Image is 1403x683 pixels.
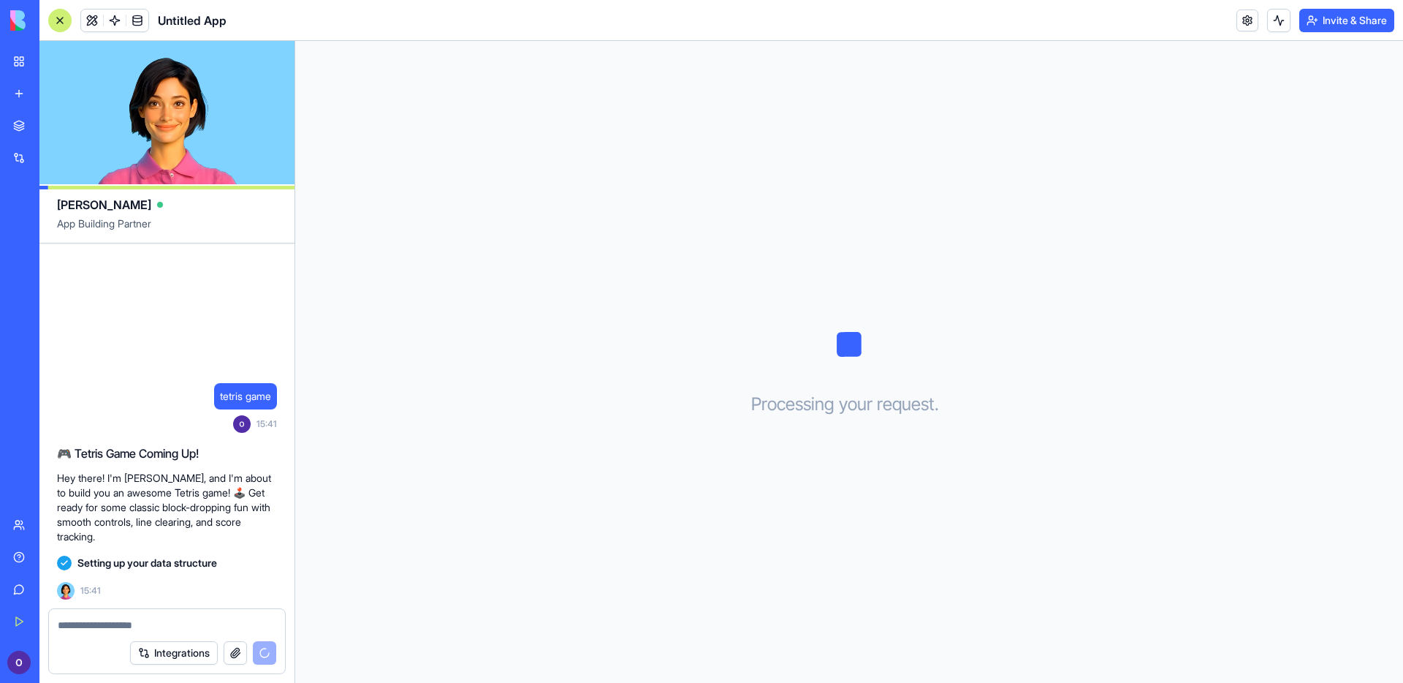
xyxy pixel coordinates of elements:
[77,556,217,570] span: Setting up your data structure
[233,415,251,433] img: ACg8ocIHG8SQ2gel7N5q7zhjFmLxjdsr_QF8iOsgn-B23YVjdVukaw=s96-c
[220,389,271,404] span: tetris game
[57,445,277,462] h2: 🎮 Tetris Game Coming Up!
[57,582,75,600] img: Ella_00000_wcx2te.png
[57,216,277,243] span: App Building Partner
[130,641,218,665] button: Integrations
[57,196,151,214] span: [PERSON_NAME]
[80,585,101,597] span: 15:41
[751,393,948,416] h3: Processing your request
[256,418,277,430] span: 15:41
[935,393,939,416] span: .
[10,10,101,31] img: logo
[57,471,277,544] p: Hey there! I'm [PERSON_NAME], and I'm about to build you an awesome Tetris game! 🕹️ Get ready for...
[1299,9,1394,32] button: Invite & Share
[7,651,31,674] img: ACg8ocIHG8SQ2gel7N5q7zhjFmLxjdsr_QF8iOsgn-B23YVjdVukaw=s96-c
[158,12,227,29] span: Untitled App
